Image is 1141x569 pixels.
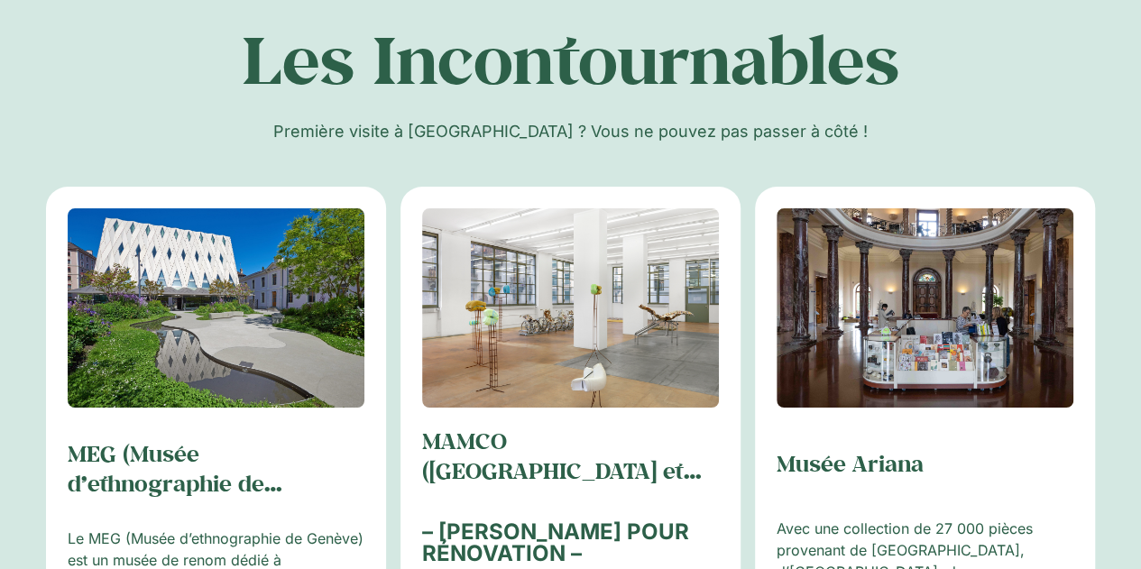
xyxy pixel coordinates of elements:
a: Musée Ariana [777,448,924,478]
a: MEG (Musée d’ethnographie de [GEOGRAPHIC_DATA]) [68,438,302,528]
h2: – [PERSON_NAME] POUR RÉNOVATION – [422,521,719,564]
p: Les Incontournables [203,20,938,97]
a: MAMCO ([GEOGRAPHIC_DATA] et contemporain) [422,426,702,515]
p: Première visite à [GEOGRAPHIC_DATA] ? Vous ne pouvez pas passer à côté ! [46,119,1096,143]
